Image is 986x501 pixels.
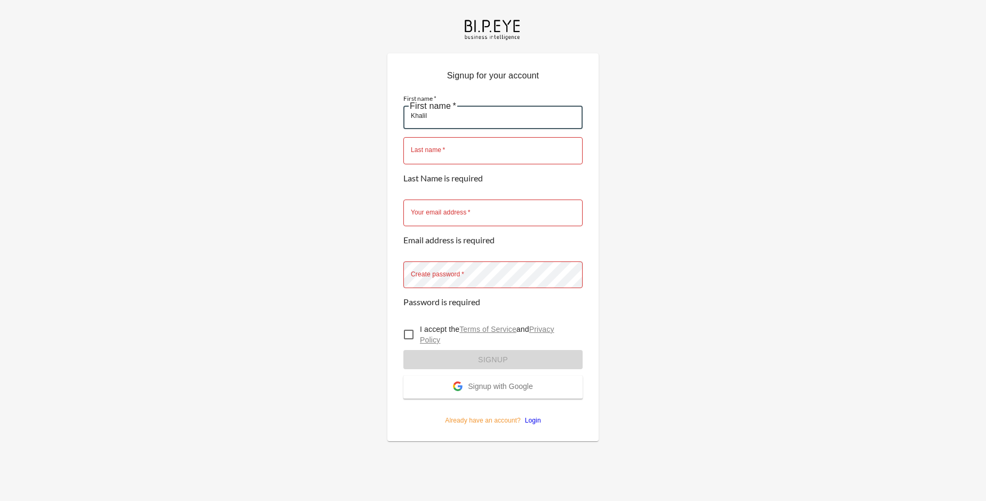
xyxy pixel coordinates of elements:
[468,382,532,393] span: Signup with Google
[403,376,583,399] button: Signup with Google
[403,235,583,245] p: Email address is required
[420,325,554,344] a: Privacy Policy
[463,17,523,41] img: bipeye-logo
[420,324,574,345] p: I accept the and
[403,69,583,86] p: Signup for your account
[403,94,583,102] label: First name
[403,297,583,307] p: Password is required
[403,399,583,425] p: Already have an account?
[521,417,541,424] a: Login
[459,325,516,333] a: Terms of Service
[403,173,583,183] p: Last Name is required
